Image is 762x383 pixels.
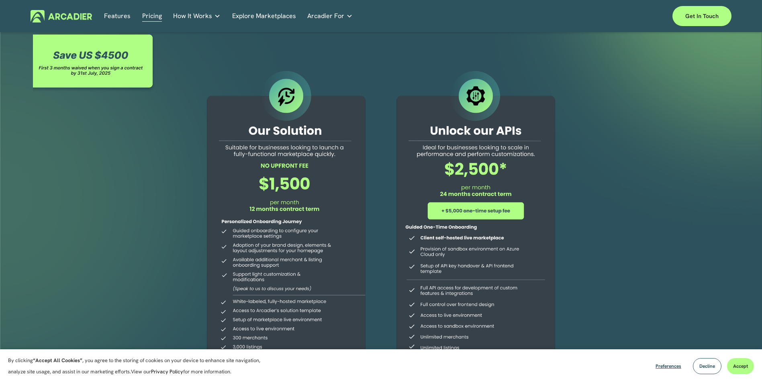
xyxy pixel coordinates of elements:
a: Explore Marketplaces [232,10,296,22]
a: folder dropdown [173,10,221,22]
button: Decline [693,358,721,374]
p: By clicking , you agree to the storing of cookies on your device to enhance site navigation, anal... [8,355,269,377]
button: Preferences [650,358,687,374]
a: Features [104,10,131,22]
a: Pricing [142,10,162,22]
button: Accept [727,358,754,374]
img: Arcadier [31,10,92,22]
strong: “Accept All Cookies” [33,357,82,364]
span: How It Works [173,10,212,22]
span: Arcadier For [307,10,344,22]
span: Preferences [656,363,681,369]
span: Accept [733,363,748,369]
span: Decline [699,363,715,369]
a: Get in touch [672,6,731,26]
a: Privacy Policy [151,368,183,375]
a: folder dropdown [307,10,353,22]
